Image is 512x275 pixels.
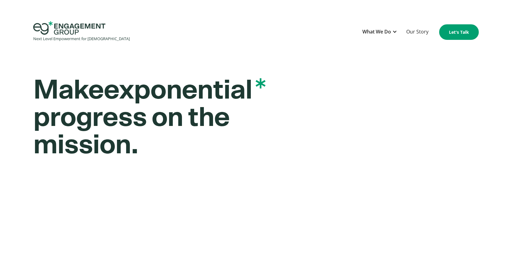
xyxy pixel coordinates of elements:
[403,25,432,40] a: Our Story
[362,28,391,36] div: What We Do
[439,24,479,40] a: Let's Talk
[359,25,400,40] div: What We Do
[104,77,265,104] span: exponential
[33,77,265,159] strong: Make progress on the mission.
[33,21,130,43] a: home
[33,35,130,43] div: Next Level Empowerment for [DEMOGRAPHIC_DATA]
[33,21,105,35] img: Engagement Group Logo Icon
